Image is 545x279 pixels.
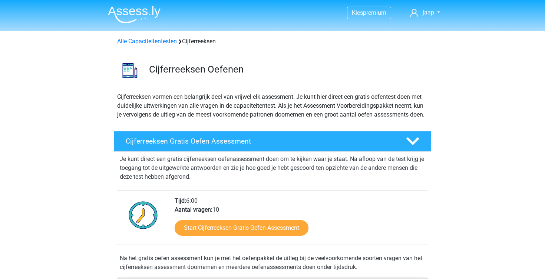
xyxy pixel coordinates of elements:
[117,93,428,119] p: Cijferreeksen vormen een belangrijk deel van vrijwel elk assessment. Je kunt hier direct een grat...
[125,196,162,233] img: Klok
[114,55,146,86] img: cijferreeksen
[407,8,443,17] a: jaap
[117,254,428,272] div: Na het gratis oefen assessment kun je met het oefenpakket de uitleg bij de veelvoorkomende soorte...
[423,9,434,16] span: jaap
[175,206,212,213] b: Aantal vragen:
[149,64,425,75] h3: Cijferreeksen Oefenen
[175,220,308,236] a: Start Cijferreeksen Gratis Oefen Assessment
[117,38,177,45] a: Alle Capaciteitentesten
[120,155,425,181] p: Je kunt direct een gratis cijferreeksen oefenassessment doen om te kijken waar je staat. Na afloo...
[114,37,431,46] div: Cijferreeksen
[175,197,186,204] b: Tijd:
[111,131,434,152] a: Cijferreeksen Gratis Oefen Assessment
[352,9,363,16] span: Kies
[126,137,394,145] h4: Cijferreeksen Gratis Oefen Assessment
[363,9,386,16] span: premium
[108,6,161,23] img: Assessly
[169,196,427,245] div: 6:00 10
[347,8,391,18] a: Kiespremium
